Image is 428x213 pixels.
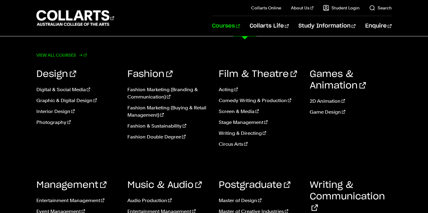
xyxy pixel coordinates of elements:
a: Graphic & Digital Design [36,97,118,104]
a: Study Information [298,16,356,36]
a: Collarts Life [250,16,289,36]
a: Comedy Writing & Production [219,97,301,104]
a: Collarts Online [251,5,281,11]
a: Search [369,5,392,11]
a: Enquire [365,16,392,36]
a: Screen & Media [219,108,301,115]
a: 2D Animation [310,98,392,105]
a: Entertainment Management [36,197,118,204]
a: Game Design [310,108,392,116]
a: Acting [219,86,301,93]
a: Fashion & Sustainability [127,122,209,130]
a: Music & Audio [127,181,202,190]
a: Design [36,70,76,79]
a: Film & Theatre [219,70,297,79]
a: Fashion Marketing (Branding & Communication) [127,86,209,101]
a: Stage Management [219,119,301,126]
a: Games & Animation [310,70,366,90]
a: Writing & Directing [219,130,301,137]
a: Fashion Marketing (Buying & Retail Management) [127,104,209,119]
a: About Us [291,5,313,11]
a: Digital & Social Media [36,86,118,93]
a: Postgraduate [219,181,290,190]
a: Student Login [323,5,359,11]
a: Interior Design [36,108,118,115]
a: Master of Design [219,197,301,204]
a: View all courses [36,51,87,59]
div: Go to homepage [36,9,114,27]
a: Fashion [127,70,173,79]
a: Photography [36,119,118,126]
a: Writing & Communication [310,181,385,213]
a: Audio Production [127,197,209,204]
a: Fashion Double Degree [127,133,209,141]
a: Management [36,181,106,190]
a: Circus Arts [219,141,301,148]
a: Courses [212,16,240,36]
